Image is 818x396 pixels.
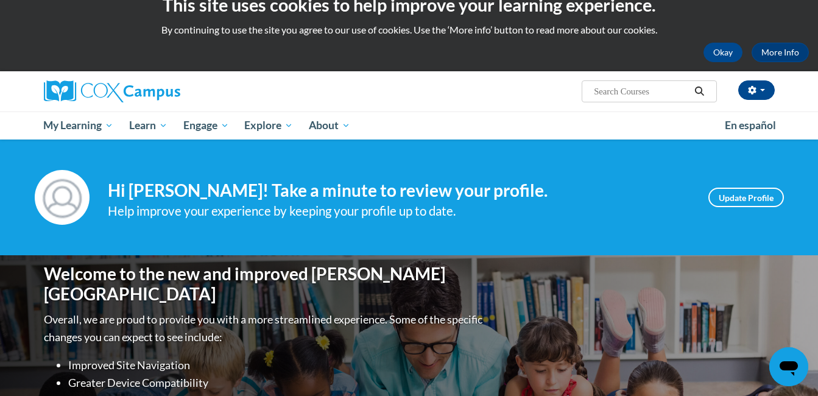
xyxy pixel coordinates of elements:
[68,374,485,392] li: Greater Device Compatibility
[43,118,113,133] span: My Learning
[752,43,809,62] a: More Info
[301,111,358,140] a: About
[44,80,275,102] a: Cox Campus
[244,118,293,133] span: Explore
[36,111,122,140] a: My Learning
[593,84,690,99] input: Search Courses
[183,118,229,133] span: Engage
[129,118,167,133] span: Learn
[26,111,793,140] div: Main menu
[35,170,90,225] img: Profile Image
[108,201,690,221] div: Help improve your experience by keeping your profile up to date.
[769,347,808,386] iframe: Button to launch messaging window
[725,119,776,132] span: En español
[108,180,690,201] h4: Hi [PERSON_NAME]! Take a minute to review your profile.
[703,43,742,62] button: Okay
[708,188,784,207] a: Update Profile
[121,111,175,140] a: Learn
[44,80,180,102] img: Cox Campus
[68,356,485,374] li: Improved Site Navigation
[44,311,485,346] p: Overall, we are proud to provide you with a more streamlined experience. Some of the specific cha...
[690,84,708,99] button: Search
[738,80,775,100] button: Account Settings
[9,23,809,37] p: By continuing to use the site you agree to our use of cookies. Use the ‘More info’ button to read...
[309,118,350,133] span: About
[44,264,485,305] h1: Welcome to the new and improved [PERSON_NAME][GEOGRAPHIC_DATA]
[717,113,784,138] a: En español
[236,111,301,140] a: Explore
[175,111,237,140] a: Engage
